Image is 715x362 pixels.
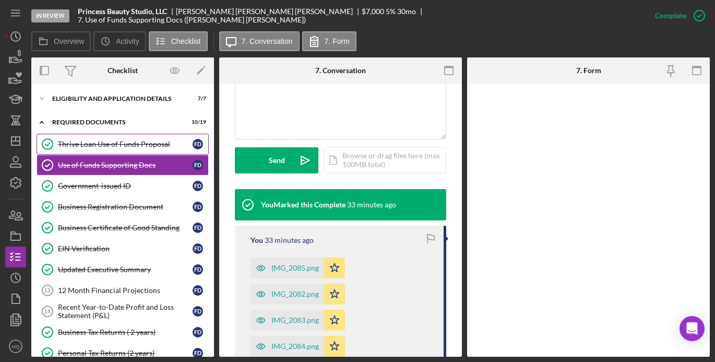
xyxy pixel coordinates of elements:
[645,5,710,26] button: Complete
[54,37,84,45] label: Overview
[187,119,206,125] div: 10 / 19
[116,37,139,45] label: Activity
[44,287,50,294] tspan: 13
[193,306,203,317] div: F D
[680,316,705,341] div: Open Intercom Messenger
[37,280,209,301] a: 1312 Month Financial ProjectionsFD
[58,140,193,148] div: Thrive Loan Use of Funds Proposal
[58,286,193,295] div: 12 Month Financial Projections
[315,66,366,75] div: 7. Conversation
[219,31,300,51] button: 7. Conversation
[397,7,416,16] div: 30 mo
[265,236,314,244] time: 2025-09-22 19:01
[193,139,203,149] div: F D
[37,322,209,343] a: Business Tax Returns ( 2 years)FD
[37,176,209,196] a: Government-issued IDFD
[58,244,193,253] div: EIN Verification
[78,16,306,24] div: 7. Use of Funds Supporting Docs ([PERSON_NAME] [PERSON_NAME])
[37,134,209,155] a: Thrive Loan Use of Funds ProposalFD
[176,7,362,16] div: [PERSON_NAME] [PERSON_NAME] [PERSON_NAME]
[58,349,193,357] div: Personal Tax Returns (2 years)
[11,344,19,349] text: MQ
[31,9,69,22] div: In Review
[386,7,396,16] div: 5 %
[193,181,203,191] div: F D
[251,258,345,278] button: IMG_2085.png
[58,265,193,274] div: Updated Executive Summary
[58,203,193,211] div: Business Registration Document
[58,224,193,232] div: Business Certificate of Good Standing
[251,310,345,331] button: IMG_2083.png
[193,160,203,170] div: F D
[193,327,203,337] div: F D
[251,284,345,305] button: IMG_2082.png
[271,316,319,324] div: IMG_2083.png
[37,238,209,259] a: EIN VerificationFD
[271,290,319,298] div: IMG_2082.png
[271,342,319,351] div: IMG_2084.png
[193,243,203,254] div: F D
[37,155,209,176] a: Use of Funds Supporting DocsFD
[187,96,206,102] div: 7 / 7
[93,31,146,51] button: Activity
[171,37,201,45] label: Checklist
[242,37,293,45] label: 7. Conversation
[269,147,285,173] div: Send
[58,182,193,190] div: Government-issued ID
[576,66,601,75] div: 7. Form
[325,37,350,45] label: 7. Form
[37,196,209,217] a: Business Registration DocumentFD
[347,201,396,209] time: 2025-09-22 19:02
[271,264,319,272] div: IMG_2085.png
[302,31,356,51] button: 7. Form
[52,119,180,125] div: REQUIRED DOCUMENTS
[52,96,180,102] div: Eligibility and Application Details
[193,202,203,212] div: F D
[193,285,203,296] div: F D
[108,66,138,75] div: Checklist
[31,31,91,51] button: Overview
[235,147,318,173] button: Send
[251,236,263,244] div: You
[37,259,209,280] a: Updated Executive SummaryFD
[193,264,203,275] div: F D
[655,5,686,26] div: Complete
[37,301,209,322] a: 14Recent Year-to-Date Profit and Loss Statement (P&L)FD
[193,348,203,358] div: F D
[58,161,193,169] div: Use of Funds Supporting Docs
[44,308,51,314] tspan: 14
[261,201,345,209] div: You Marked this Complete
[5,336,26,357] button: MQ
[78,7,167,16] b: Princess Beauty Studio, LLC
[58,303,193,320] div: Recent Year-to-Date Profit and Loss Statement (P&L)
[251,336,345,357] button: IMG_2084.png
[37,217,209,238] a: Business Certificate of Good StandingFD
[149,31,208,51] button: Checklist
[362,7,384,16] span: $7,000
[58,328,193,336] div: Business Tax Returns ( 2 years)
[193,223,203,233] div: F D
